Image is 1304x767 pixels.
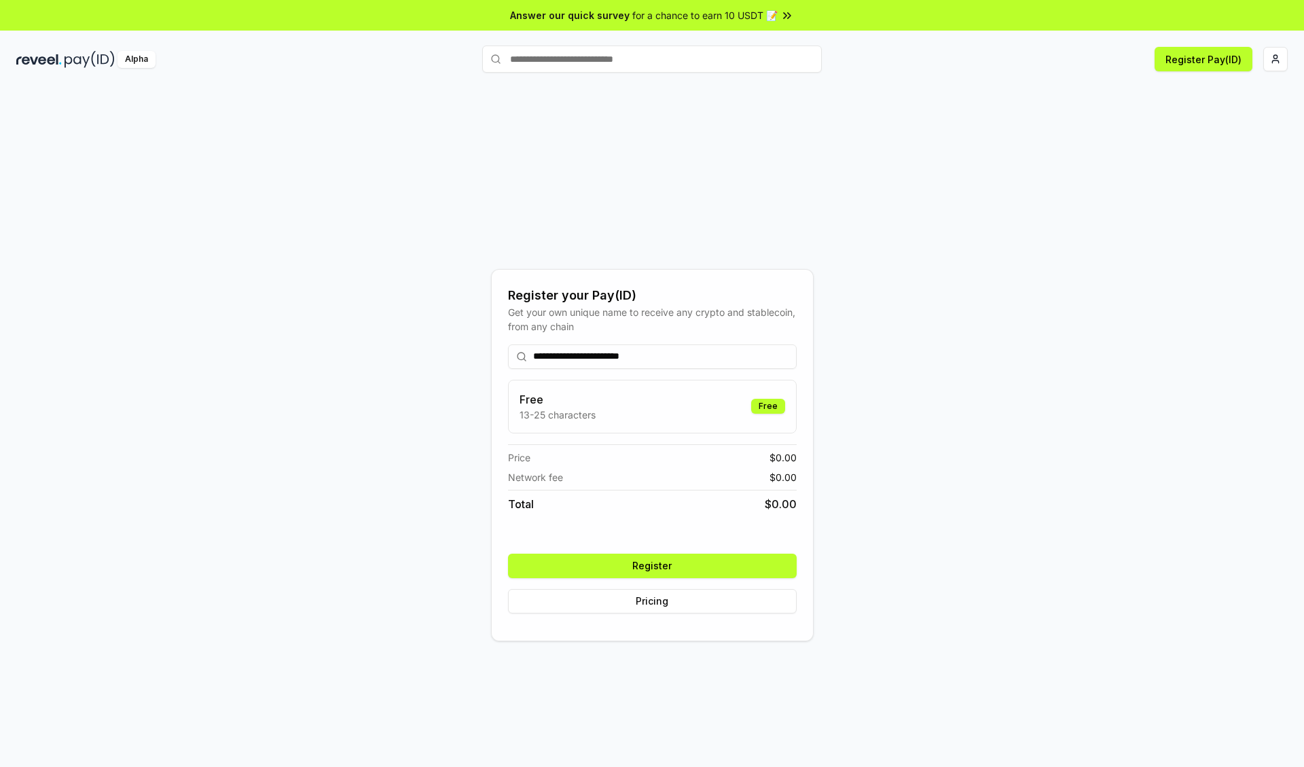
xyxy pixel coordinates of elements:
[769,470,797,484] span: $ 0.00
[769,450,797,465] span: $ 0.00
[520,408,596,422] p: 13-25 characters
[508,589,797,613] button: Pricing
[508,496,534,512] span: Total
[508,450,530,465] span: Price
[508,286,797,305] div: Register your Pay(ID)
[510,8,630,22] span: Answer our quick survey
[1155,47,1252,71] button: Register Pay(ID)
[16,51,62,68] img: reveel_dark
[508,305,797,334] div: Get your own unique name to receive any crypto and stablecoin, from any chain
[520,391,596,408] h3: Free
[765,496,797,512] span: $ 0.00
[632,8,778,22] span: for a chance to earn 10 USDT 📝
[65,51,115,68] img: pay_id
[508,470,563,484] span: Network fee
[751,399,785,414] div: Free
[508,554,797,578] button: Register
[117,51,156,68] div: Alpha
